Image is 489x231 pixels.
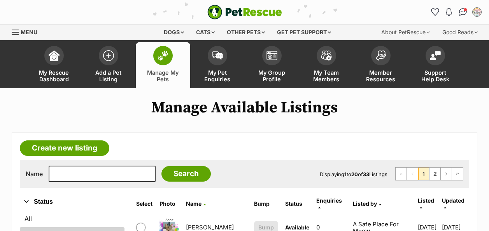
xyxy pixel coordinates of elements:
[429,6,441,18] a: Favourites
[457,6,469,18] a: Conversations
[396,168,407,180] span: First page
[418,69,453,82] span: Support Help Desk
[207,5,282,19] img: logo-e224e6f780fb5917bec1dbf3a21bbac754714ae5b6737aabdf751b685950b380.svg
[37,69,72,82] span: My Rescue Dashboard
[418,197,434,204] span: Listed
[20,140,109,156] a: Create new listing
[407,168,418,180] span: Previous page
[282,194,312,213] th: Status
[429,6,483,18] ul: Account quick links
[207,5,282,19] a: PetRescue
[418,197,434,210] a: Listed
[156,194,182,213] th: Photo
[430,51,441,60] img: help-desk-icon-fdf02630f3aa405de69fd3d07c3f3aa587a6932b1a1747fa1d2bba05be0121f9.svg
[418,168,429,180] span: Page 1
[245,42,299,88] a: My Group Profile
[459,8,467,16] img: chat-41dd97257d64d25036548639549fe6c8038ab92f7586957e7f3b1b290dea8141.svg
[316,197,342,210] a: Enquiries
[20,212,124,226] a: All
[375,50,386,61] img: member-resources-icon-8e73f808a243e03378d46382f2149f9095a855e16c252ad45f914b54edf8863c.svg
[161,166,211,182] input: Search
[363,69,398,82] span: Member Resources
[316,197,342,204] span: translation missing: en.admin.listings.index.attributes.enquiries
[473,8,481,16] img: A Safe Place For Meow profile pic
[21,29,37,35] span: Menu
[191,24,220,40] div: Cats
[26,170,43,177] label: Name
[441,168,452,180] a: Next page
[452,168,463,180] a: Last page
[81,42,136,88] a: Add a Pet Listing
[103,50,114,61] img: add-pet-listing-icon-0afa8454b4691262ce3f59096e99ab1cd57d4a30225e0717b998d2c9b9846f56.svg
[429,168,440,180] a: Page 2
[344,171,347,177] strong: 1
[186,200,206,207] a: Name
[186,224,234,231] a: [PERSON_NAME]
[251,194,281,213] th: Bump
[442,197,464,204] span: Updated
[408,42,463,88] a: Support Help Desk
[158,24,189,40] div: Dogs
[299,42,354,88] a: My Team Members
[443,6,455,18] button: Notifications
[309,69,344,82] span: My Team Members
[27,42,81,88] a: My Rescue Dashboard
[49,50,60,61] img: dashboard-icon-eb2f2d2d3e046f16d808141f083e7271f6b2e854fb5c12c21221c1fb7104beca.svg
[145,69,181,82] span: Manage My Pets
[471,6,483,18] button: My account
[437,24,483,40] div: Good Reads
[446,8,452,16] img: notifications-46538b983faf8c2785f20acdc204bb7945ddae34d4c08c2a6579f10ce5e182be.svg
[221,24,270,40] div: Other pets
[212,51,223,60] img: pet-enquiries-icon-7e3ad2cf08bfb03b45e93fb7055b45f3efa6380592205ae92323e6603595dc1f.svg
[320,171,387,177] span: Displaying to of Listings
[363,171,369,177] strong: 33
[353,200,377,207] span: Listed by
[266,51,277,60] img: group-profile-icon-3fa3cf56718a62981997c0bc7e787c4b2cf8bcc04b72c1350f741eb67cf2f40e.svg
[133,194,156,213] th: Select
[321,51,332,61] img: team-members-icon-5396bd8760b3fe7c0b43da4ab00e1e3bb1a5d9ba89233759b79545d2d3fc5d0d.svg
[442,197,464,210] a: Updated
[285,224,309,231] span: Available
[376,24,435,40] div: About PetRescue
[351,171,358,177] strong: 20
[254,69,289,82] span: My Group Profile
[272,24,337,40] div: Get pet support
[91,69,126,82] span: Add a Pet Listing
[353,200,381,207] a: Listed by
[186,200,202,207] span: Name
[395,167,463,180] nav: Pagination
[354,42,408,88] a: Member Resources
[136,42,190,88] a: Manage My Pets
[20,197,124,207] button: Status
[200,69,235,82] span: My Pet Enquiries
[12,24,43,38] a: Menu
[190,42,245,88] a: My Pet Enquiries
[158,51,168,61] img: manage-my-pets-icon-02211641906a0b7f246fdf0571729dbe1e7629f14944591b6c1af311fb30b64b.svg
